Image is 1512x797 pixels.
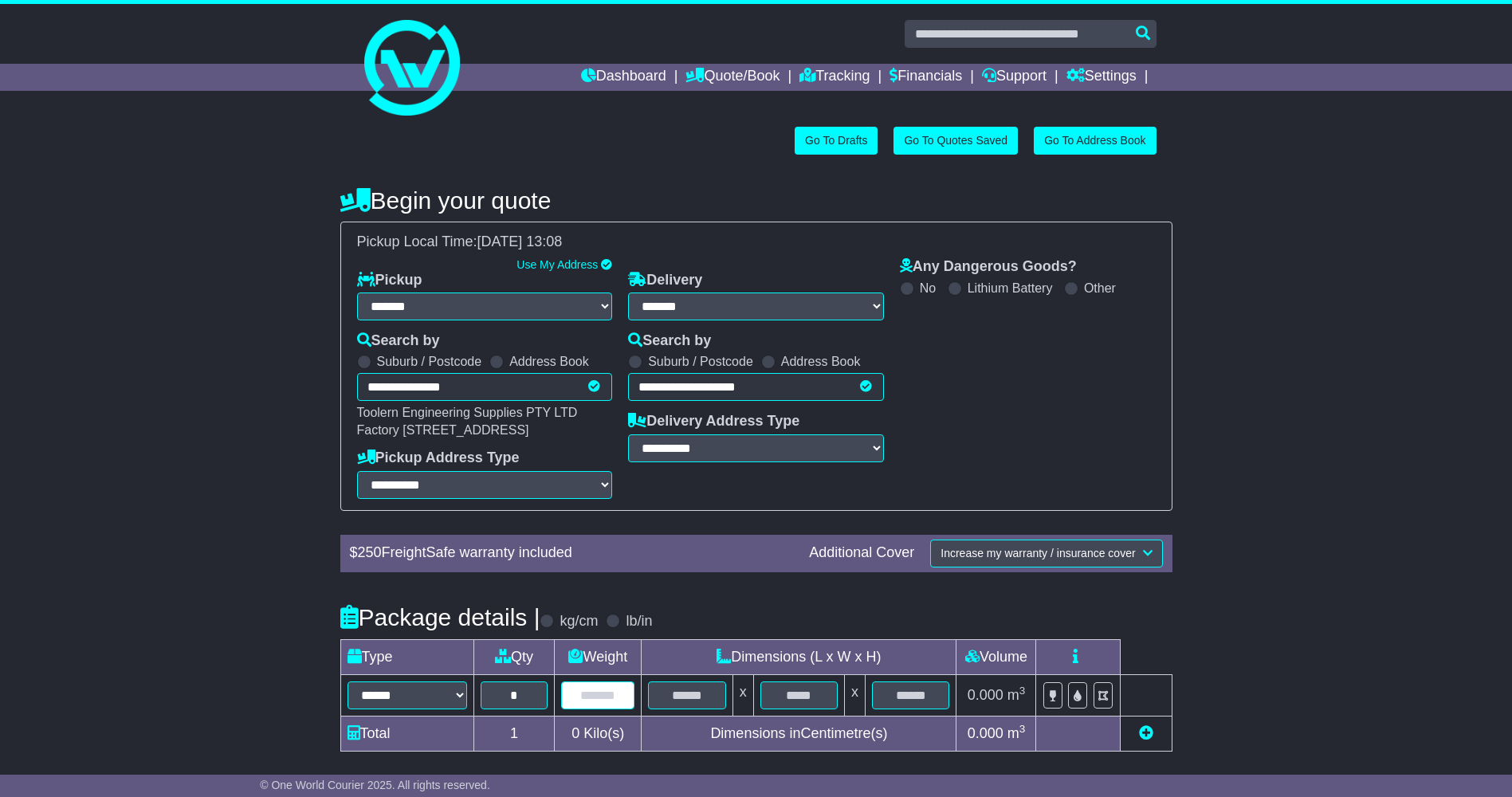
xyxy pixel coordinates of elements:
label: Delivery [628,272,702,289]
sup: 3 [1019,685,1026,697]
label: kg/cm [560,613,598,630]
span: © One World Courier 2025. All rights reserved. [260,779,490,791]
button: Increase my warranty / insurance cover [930,540,1162,567]
a: Go To Quotes Saved [893,127,1018,155]
span: [DATE] 13:08 [477,234,563,249]
a: Dashboard [581,64,666,91]
td: Type [340,639,473,674]
span: m [1007,687,1026,703]
a: Support [982,64,1047,91]
td: Dimensions in Centimetre(s) [642,716,956,751]
td: x [845,674,866,716]
a: Quote/Book [685,64,780,91]
span: Factory [STREET_ADDRESS] [357,423,529,437]
td: Weight [555,639,642,674]
label: lb/in [626,613,652,630]
a: Financials [890,64,962,91]
a: Add new item [1139,725,1153,741]
td: Volume [956,639,1036,674]
label: Search by [628,332,711,350]
label: Suburb / Postcode [648,354,753,369]
label: Pickup [357,272,422,289]
div: $ FreightSafe warranty included [342,544,802,562]
sup: 3 [1019,723,1026,735]
label: Search by [357,332,440,350]
td: Total [340,716,473,751]
label: Any Dangerous Goods? [900,258,1077,276]
span: m [1007,725,1026,741]
span: 0.000 [968,725,1003,741]
span: Toolern Engineering Supplies PTY LTD [357,406,578,419]
label: Other [1084,281,1116,296]
label: No [920,281,936,296]
td: Dimensions (L x W x H) [642,639,956,674]
label: Pickup Address Type [357,450,520,467]
a: Use My Address [516,258,598,271]
label: Address Book [781,354,861,369]
label: Address Book [509,354,589,369]
div: Additional Cover [801,544,922,562]
span: 250 [358,544,382,560]
a: Settings [1066,64,1137,91]
div: Pickup Local Time: [349,234,1164,251]
h4: Package details | [340,604,540,630]
td: Qty [473,639,555,674]
td: x [732,674,753,716]
label: Suburb / Postcode [377,354,482,369]
a: Go To Address Book [1034,127,1156,155]
label: Delivery Address Type [628,413,799,430]
td: 1 [473,716,555,751]
a: Go To Drafts [795,127,878,155]
span: Increase my warranty / insurance cover [941,547,1135,559]
span: 0.000 [968,687,1003,703]
a: Tracking [799,64,870,91]
h4: Begin your quote [340,187,1172,214]
td: Kilo(s) [555,716,642,751]
label: Lithium Battery [968,281,1053,296]
span: 0 [571,725,579,741]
